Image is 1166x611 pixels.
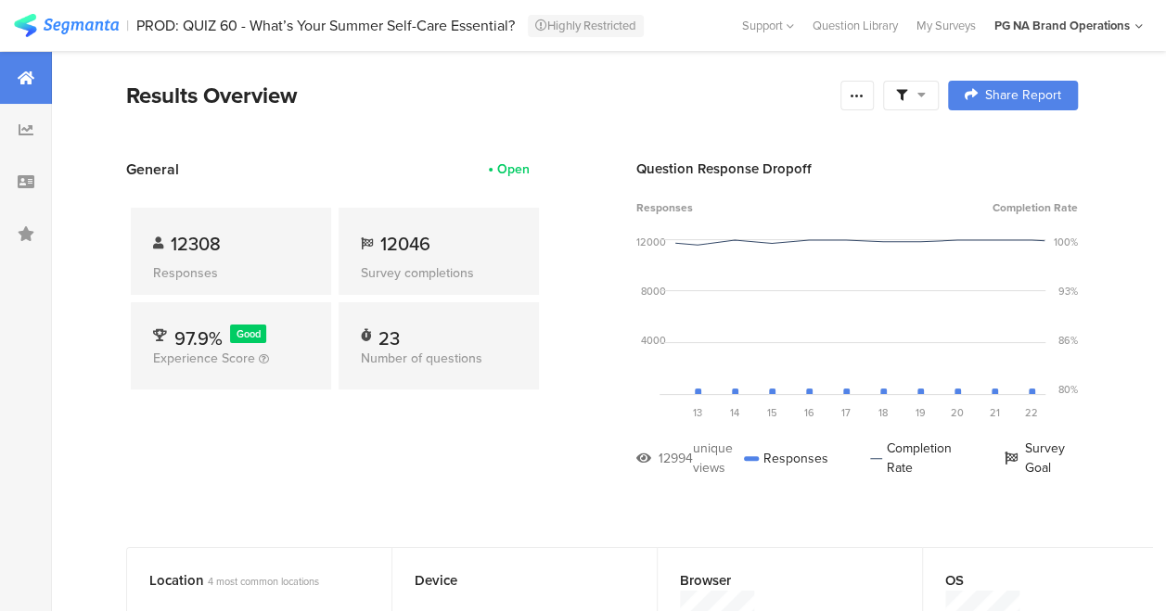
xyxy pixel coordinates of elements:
[767,405,777,420] span: 15
[641,284,666,299] div: 8000
[693,439,744,477] div: unique views
[945,570,1134,591] div: OS
[415,570,604,591] div: Device
[951,405,964,420] span: 20
[497,159,530,179] div: Open
[993,199,1078,216] span: Completion Rate
[744,439,828,477] div: Responses
[636,199,693,216] span: Responses
[693,405,702,420] span: 13
[742,11,794,40] div: Support
[804,405,814,420] span: 16
[870,439,963,477] div: Completion Rate
[841,405,851,420] span: 17
[994,17,1130,34] div: PG NA Brand Operations
[361,349,482,368] span: Number of questions
[171,230,221,258] span: 12308
[641,333,666,348] div: 4000
[126,79,831,112] div: Results Overview
[378,325,400,343] div: 23
[680,570,869,591] div: Browser
[1005,439,1078,477] div: Survey Goal
[14,14,119,37] img: segmanta logo
[126,15,129,36] div: |
[1058,333,1078,348] div: 86%
[878,405,888,420] span: 18
[1058,284,1078,299] div: 93%
[380,230,430,258] span: 12046
[730,405,739,420] span: 14
[916,405,926,420] span: 19
[174,325,223,352] span: 97.9%
[153,263,309,283] div: Responses
[1058,382,1078,397] div: 80%
[237,326,261,341] span: Good
[803,17,907,34] a: Question Library
[1054,235,1078,249] div: 100%
[636,159,1078,179] div: Question Response Dropoff
[153,349,255,368] span: Experience Score
[528,15,644,37] div: Highly Restricted
[636,235,666,249] div: 12000
[659,449,693,468] div: 12994
[136,17,515,34] div: PROD: QUIZ 60 - What’s Your Summer Self-Care Essential?
[361,263,517,283] div: Survey completions
[907,17,985,34] a: My Surveys
[126,159,179,180] span: General
[985,89,1061,102] span: Share Report
[990,405,1000,420] span: 21
[149,570,339,591] div: Location
[1025,405,1038,420] span: 22
[208,574,319,589] span: 4 most common locations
